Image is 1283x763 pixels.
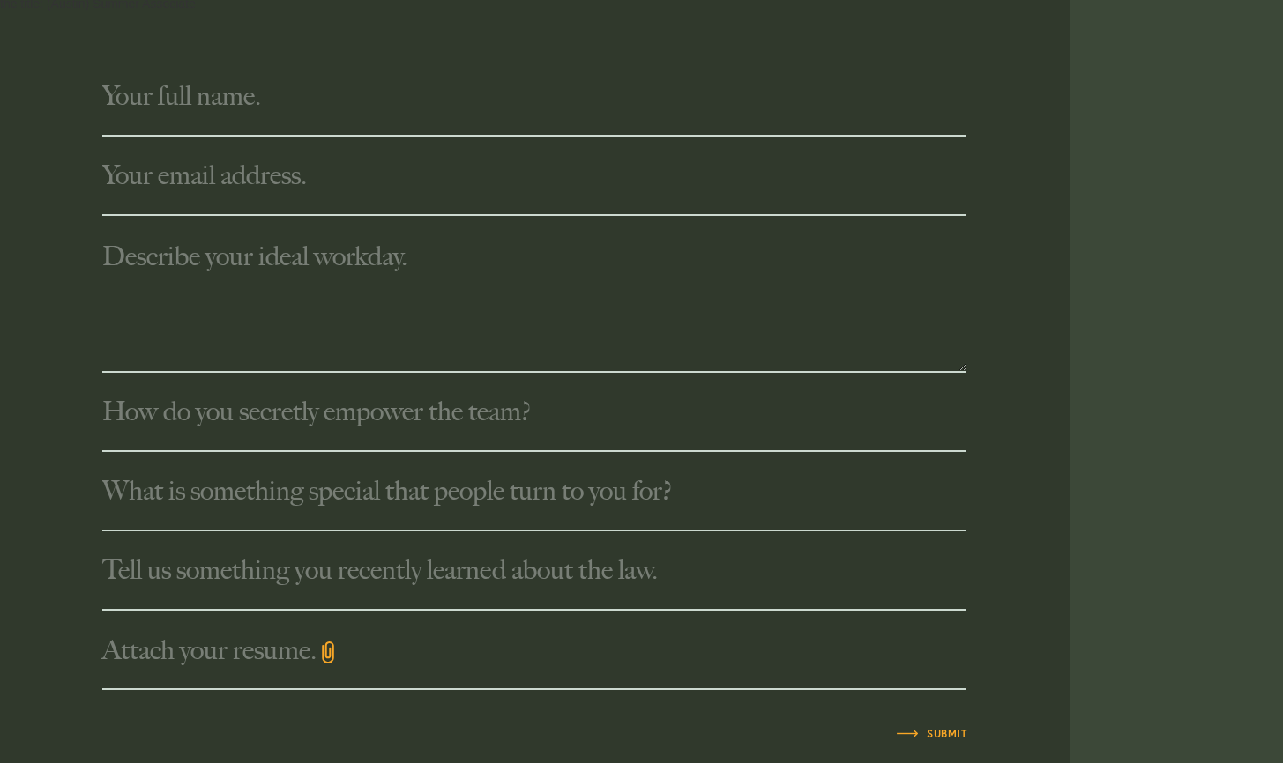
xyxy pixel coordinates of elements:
a: Submit [896,725,966,743]
span: Submit [896,729,966,739]
input: What is something special that people turn to you for? [102,452,966,531]
input: How do you secretly empower the team? [102,373,966,452]
input: Tell us something you recently learned about the law. [102,531,966,611]
input: Your email address. [102,137,966,216]
input: Your full name. [102,57,966,137]
img: icon-upload.svg [317,641,339,663]
label: Attach your resume. [102,611,966,690]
